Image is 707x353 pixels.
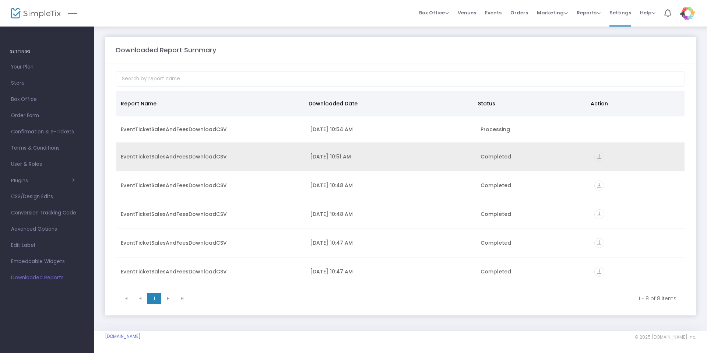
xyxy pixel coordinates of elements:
span: © 2025 [DOMAIN_NAME] Inc. [635,334,696,340]
span: Reports [577,9,601,16]
div: https://go.SimpleTix.com/8news [594,267,680,277]
a: vertical_align_bottom [594,269,604,276]
th: Action [586,91,680,116]
span: Confirmation & e-Tickets [11,127,83,137]
th: Status [474,91,586,116]
span: Events [485,3,502,22]
div: 8/15/2025 10:48 AM [310,210,472,218]
span: Store [11,78,83,88]
span: Marketing [537,9,568,16]
div: EventTicketSalesAndFeesDownloadCSV [121,268,301,275]
span: Edit Label [11,241,83,250]
span: Terms & Conditions [11,143,83,153]
div: Completed [481,239,585,247]
div: EventTicketSalesAndFeesDownloadCSV [121,210,301,218]
span: Box Office [11,95,83,104]
span: Order Form [11,111,83,120]
div: 8/15/2025 10:51 AM [310,153,472,160]
span: Downloaded Reports [11,273,83,283]
div: https://go.SimpleTix.com/k3b53 [594,152,680,162]
m-panel-title: Downloaded Report Summary [116,45,216,55]
div: 8/15/2025 10:48 AM [310,182,472,189]
div: Completed [481,153,585,160]
div: Data table [116,91,685,290]
span: Embeddable Widgets [11,257,83,266]
div: https://go.SimpleTix.com/wcifr [594,209,680,219]
i: vertical_align_bottom [594,209,604,219]
a: vertical_align_bottom [594,212,604,219]
div: https://go.SimpleTix.com/cjgv2 [594,181,680,191]
div: Completed [481,182,585,189]
span: CSS/Design Edits [11,192,83,202]
div: EventTicketSalesAndFeesDownloadCSV [121,239,301,247]
input: Search by report name [116,71,685,87]
span: Settings [609,3,631,22]
i: vertical_align_bottom [594,238,604,248]
a: vertical_align_bottom [594,240,604,248]
th: Report Name [116,91,304,116]
div: 8/15/2025 10:54 AM [310,126,472,133]
div: EventTicketSalesAndFeesDownloadCSV [121,182,301,189]
span: Conversion Tracking Code [11,208,83,218]
h4: SETTINGS [10,44,84,59]
div: EventTicketSalesAndFeesDownloadCSV [121,126,301,133]
span: Advanced Options [11,224,83,234]
span: Your Plan [11,62,83,72]
i: vertical_align_bottom [594,267,604,277]
div: Completed [481,268,585,275]
span: Venues [458,3,476,22]
div: Completed [481,210,585,218]
div: 8/15/2025 10:47 AM [310,268,472,275]
th: Downloaded Date [304,91,473,116]
span: Help [640,9,655,16]
a: [DOMAIN_NAME] [105,333,141,339]
span: Page 1 [147,293,161,304]
div: 8/15/2025 10:47 AM [310,239,472,247]
button: Plugins [11,178,75,184]
div: EventTicketSalesAndFeesDownloadCSV [121,153,301,160]
div: Processing [481,126,585,133]
a: vertical_align_bottom [594,154,604,161]
a: vertical_align_bottom [594,183,604,190]
span: Box Office [419,9,449,16]
i: vertical_align_bottom [594,152,604,162]
span: Orders [510,3,528,22]
i: vertical_align_bottom [594,181,604,191]
span: User & Roles [11,160,83,169]
div: https://go.SimpleTix.com/llefu [594,238,680,248]
kendo-pager-info: 1 - 8 of 8 items [194,295,676,302]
